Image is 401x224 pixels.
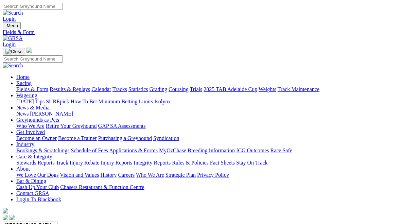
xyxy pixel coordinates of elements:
[159,148,186,153] a: MyOzChase
[16,166,30,172] a: About
[197,172,229,178] a: Privacy Policy
[16,92,37,98] a: Wagering
[100,172,117,178] a: History
[236,160,267,166] a: Stay On Track
[16,148,398,154] div: Industry
[3,55,63,63] input: Search
[270,148,292,153] a: Race Safe
[60,172,99,178] a: Vision and Values
[56,160,99,166] a: Track Injury Rebate
[16,123,45,129] a: Who We Are
[236,148,269,153] a: ICG Outcomes
[46,99,69,104] a: SUREpick
[16,172,398,178] div: About
[3,63,23,69] img: Search
[3,35,23,41] img: GRSA
[172,160,209,166] a: Rules & Policies
[169,86,189,92] a: Coursing
[3,29,398,35] a: Fields & Form
[154,99,171,104] a: Isolynx
[150,86,167,92] a: Grading
[71,148,108,153] a: Schedule of Fees
[16,123,398,129] div: Greyhounds as Pets
[16,117,59,123] a: Greyhounds as Pets
[16,135,57,141] a: Become an Owner
[98,135,152,141] a: Purchasing a Greyhound
[30,111,73,117] a: [PERSON_NAME]
[165,172,196,178] a: Strategic Plan
[16,129,45,135] a: Get Involved
[16,196,61,202] a: Login To Blackbook
[16,160,54,166] a: Stewards Reports
[16,141,34,147] a: Industry
[210,160,235,166] a: Fact Sheets
[5,49,22,54] img: Close
[259,86,276,92] a: Weights
[134,160,171,166] a: Integrity Reports
[16,99,398,105] div: Wagering
[16,160,398,166] div: Care & Integrity
[16,184,398,190] div: Bar & Dining
[16,99,45,104] a: [DATE] Tips
[3,48,25,55] button: Toggle navigation
[98,123,146,129] a: GAP SA Assessments
[16,184,59,190] a: Cash Up Your Club
[50,86,90,92] a: Results & Replays
[10,215,15,220] img: twitter.svg
[16,135,398,141] div: Get Involved
[118,172,135,178] a: Careers
[112,86,127,92] a: Tracks
[3,16,16,22] a: Login
[71,99,97,104] a: How To Bet
[190,86,202,92] a: Trials
[3,3,63,10] input: Search
[136,172,164,178] a: Who We Are
[58,135,97,141] a: Become a Trainer
[16,105,50,110] a: News & Media
[188,148,235,153] a: Breeding Information
[16,172,58,178] a: We Love Our Dogs
[16,74,30,80] a: Home
[16,80,32,86] a: Racing
[16,86,48,92] a: Fields & Form
[128,86,148,92] a: Statistics
[60,184,144,190] a: Chasers Restaurant & Function Centre
[16,111,29,117] a: News
[3,215,8,220] img: facebook.svg
[16,190,49,196] a: Contact GRSA
[16,111,398,117] div: News & Media
[101,160,132,166] a: Injury Reports
[3,10,23,16] img: Search
[153,135,179,141] a: Syndication
[3,208,8,213] img: logo-grsa-white.png
[109,148,158,153] a: Applications & Forms
[91,86,111,92] a: Calendar
[204,86,257,92] a: 2025 TAB Adelaide Cup
[27,48,32,53] img: logo-grsa-white.png
[3,22,21,29] button: Toggle navigation
[16,148,69,153] a: Bookings & Scratchings
[16,86,398,92] div: Racing
[7,23,18,28] span: Menu
[16,178,46,184] a: Bar & Dining
[46,123,97,129] a: Retire Your Greyhound
[16,154,52,159] a: Care & Integrity
[98,99,153,104] a: Minimum Betting Limits
[3,41,16,47] a: Login
[278,86,319,92] a: Track Maintenance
